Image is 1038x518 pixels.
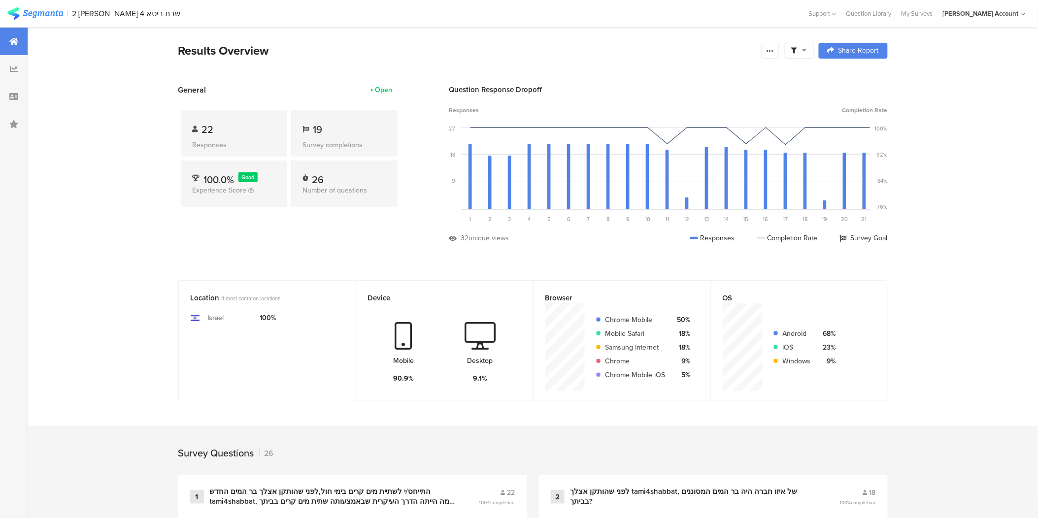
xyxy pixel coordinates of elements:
div: Location [191,292,328,303]
div: 9% [673,356,691,366]
span: 18 [870,487,876,498]
span: 16 [763,215,769,223]
div: OS [723,292,859,303]
span: 100% [840,499,876,506]
div: Israel [207,313,224,323]
div: Samsung Internet [605,342,666,353]
div: 84% [878,177,888,185]
span: completion [491,499,515,506]
div: 100% [875,125,888,132]
div: Question Response Dropoff [449,84,888,95]
span: 2 [488,215,492,223]
div: Windows [783,356,811,366]
div: 1 [190,490,204,504]
a: My Surveys [897,9,938,18]
div: Mobile Safari [605,328,666,339]
span: completion [851,499,876,506]
div: 68% [819,328,836,339]
div: 27 [449,125,456,132]
span: 19 [822,215,828,223]
div: 26 [259,448,274,459]
span: 21 [862,215,867,223]
div: 32 [461,233,469,243]
span: 100% [479,499,515,506]
a: Question Library [841,9,897,18]
div: | [67,8,68,19]
div: 18 [451,151,456,159]
div: Chrome Mobile [605,315,666,325]
span: 4 [528,215,531,223]
span: 1 [469,215,471,223]
span: 14 [724,215,729,223]
div: Chrome [605,356,666,366]
span: 13 [704,215,709,223]
div: לפני שהותקן אצלך tami4shabbat, של איזו חברה היה בר המים המסוננים בביתך? [570,487,816,506]
span: 22 [202,122,214,137]
span: 8 [607,215,610,223]
span: General [178,84,206,96]
img: segmanta logo [7,7,63,20]
div: 2 [PERSON_NAME] 4 שבת ביטא [72,9,181,18]
div: Responses [690,233,735,243]
span: 11 [666,215,670,223]
span: Good [241,173,254,181]
span: 17 [783,215,788,223]
span: Completion Rate [842,106,888,115]
div: התייחס/י לשתיית מים קרים בימי חול,לפני שהותקן אצלך בר המים החדש tami4shabbat, מה הייתה הדרך העיקר... [210,487,455,506]
div: 50% [673,315,691,325]
span: 22 [507,487,515,498]
span: 19 [313,122,323,137]
span: Share Report [838,47,879,54]
div: Browser [545,292,682,303]
div: 9% [819,356,836,366]
div: Android [783,328,811,339]
div: Support [809,6,837,21]
span: Number of questions [303,185,368,195]
div: 2 [551,490,565,504]
div: 18% [673,328,691,339]
span: 10 [645,215,650,223]
span: 9 [626,215,630,223]
div: 100% [260,313,276,323]
span: 6 [567,215,570,223]
div: 92% [877,151,888,159]
div: Open [375,85,393,95]
span: 3 [508,215,511,223]
span: Experience Score [193,185,247,195]
div: Survey Goal [840,233,888,243]
div: unique views [469,233,509,243]
div: Completion Rate [757,233,818,243]
div: Results Overview [178,42,757,60]
span: 4 most common locations [222,294,281,302]
div: Survey completions [303,140,386,150]
div: Responses [193,140,275,150]
div: 5% [673,370,691,380]
div: 23% [819,342,836,353]
span: 5 [547,215,551,223]
div: Device [368,292,505,303]
div: 18% [673,342,691,353]
div: Survey Questions [178,446,254,460]
span: 18 [803,215,808,223]
div: 76% [877,203,888,211]
div: 90.9% [393,373,414,384]
span: 12 [684,215,690,223]
div: Mobile [393,356,414,366]
div: 9 [452,177,456,185]
div: 9.1% [473,373,487,384]
span: Responses [449,106,479,115]
span: 15 [743,215,749,223]
div: Desktop [468,356,493,366]
div: 26 [312,172,324,182]
div: [PERSON_NAME] Account [943,9,1019,18]
div: Chrome Mobile iOS [605,370,666,380]
div: iOS [783,342,811,353]
span: 20 [841,215,848,223]
span: 7 [587,215,590,223]
span: 100.0% [204,172,234,187]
